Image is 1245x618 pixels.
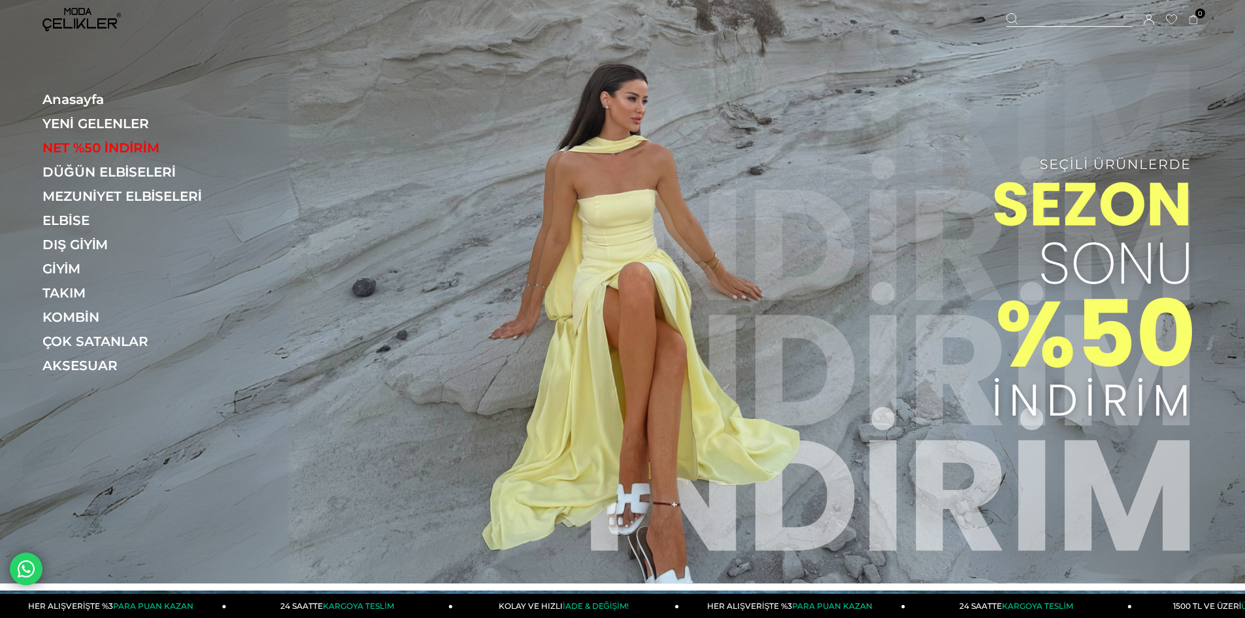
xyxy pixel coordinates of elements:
[563,601,628,611] span: İADE & DEĞİŞİM!
[42,334,222,349] a: ÇOK SATANLAR
[42,8,121,31] img: logo
[1002,601,1072,611] span: KARGOYA TESLİM
[792,601,872,611] span: PARA PUAN KAZAN
[227,594,453,618] a: 24 SAATTEKARGOYA TESLİM
[42,140,222,156] a: NET %50 İNDİRİM
[1189,15,1199,25] a: 0
[42,358,222,373] a: AKSESUAR
[679,594,905,618] a: HER ALIŞVERİŞTE %3PARA PUAN KAZAN
[42,261,222,277] a: GİYİM
[42,237,222,252] a: DIŞ GİYİM
[1195,9,1205,18] span: 0
[42,164,222,180] a: DÜĞÜN ELBİSELERİ
[42,92,222,107] a: Anasayfa
[453,594,679,618] a: KOLAY VE HIZLIİADE & DEĞİŞİM!
[42,309,222,325] a: KOMBİN
[323,601,393,611] span: KARGOYA TESLİM
[113,601,193,611] span: PARA PUAN KAZAN
[906,594,1132,618] a: 24 SAATTEKARGOYA TESLİM
[42,213,222,228] a: ELBİSE
[42,285,222,301] a: TAKIM
[42,188,222,204] a: MEZUNİYET ELBİSELERİ
[42,116,222,131] a: YENİ GELENLER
